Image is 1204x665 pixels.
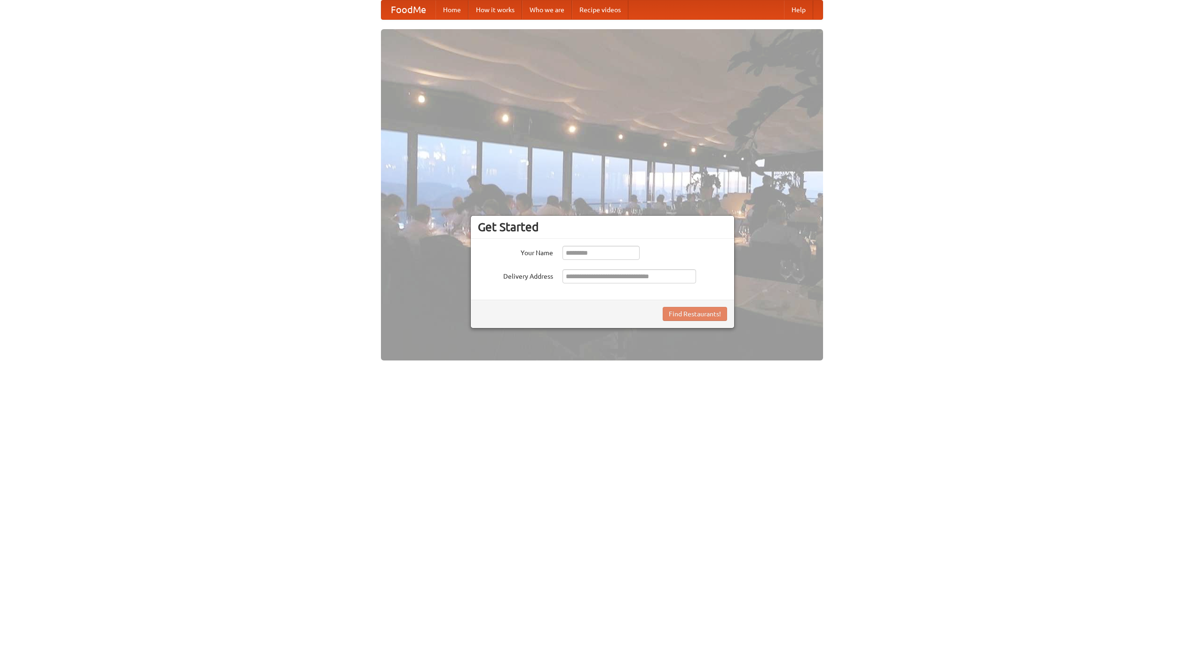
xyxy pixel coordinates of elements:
button: Find Restaurants! [663,307,727,321]
a: Who we are [522,0,572,19]
a: Recipe videos [572,0,628,19]
a: Home [436,0,468,19]
a: FoodMe [381,0,436,19]
a: How it works [468,0,522,19]
a: Help [784,0,813,19]
label: Your Name [478,246,553,258]
label: Delivery Address [478,269,553,281]
h3: Get Started [478,220,727,234]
